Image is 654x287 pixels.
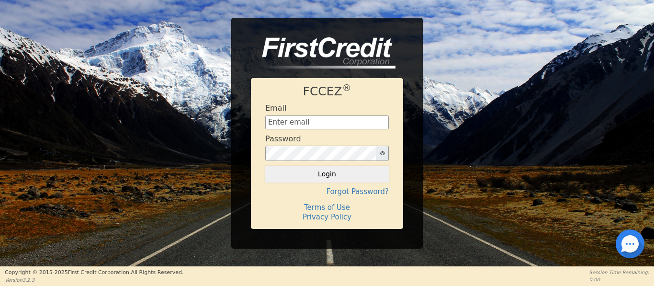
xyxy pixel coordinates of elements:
h1: FCCEZ [265,84,389,99]
sup: ® [342,83,351,93]
p: Version 3.2.3 [5,276,183,284]
p: Copyright © 2015- 2025 First Credit Corporation. [5,269,183,277]
h4: Privacy Policy [265,213,389,221]
h4: Terms of Use [265,203,389,212]
p: Session Time Remaining: [589,269,649,276]
img: logo-CMu_cnol.png [251,37,395,69]
input: Enter email [265,115,389,130]
input: password [265,146,376,161]
h4: Forgot Password? [265,187,389,196]
h4: Password [265,134,301,143]
h4: Email [265,103,286,113]
button: Login [265,166,389,182]
span: All Rights Reserved. [131,269,183,276]
p: 0:00 [589,276,649,283]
